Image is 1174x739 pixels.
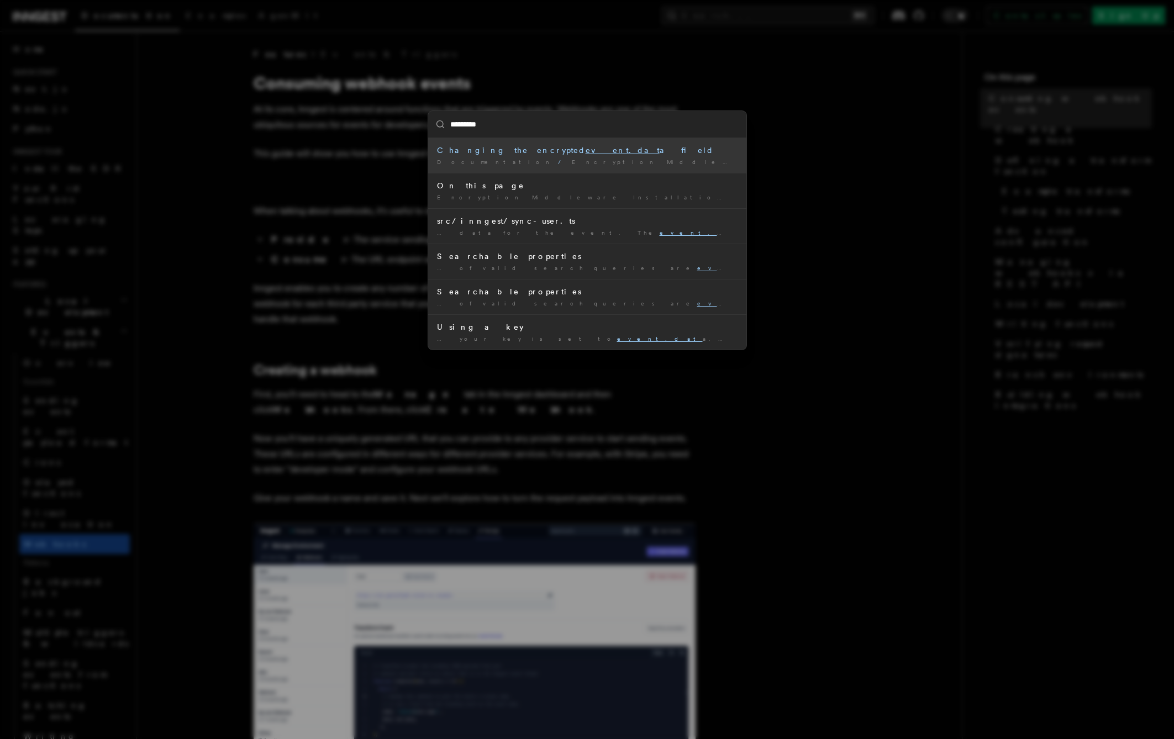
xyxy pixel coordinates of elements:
[697,300,783,307] mark: event.dat
[697,265,783,271] mark: event.dat
[558,159,567,165] span: /
[660,229,745,236] mark: event.dat
[437,286,738,297] div: Searchable properties
[437,264,738,272] div: … of valid search queries are a.hello == "world" and …
[437,159,554,165] span: Documentation
[437,335,738,343] div: … your key is set to a.customer_id, each …
[437,145,738,156] div: Changing the encrypted a field
[572,159,759,165] span: Encryption Middleware
[437,193,738,202] div: Encryption Middleware Installation Changing the encrypted a field Decrypt …
[437,299,738,308] div: … of valid search queries are a.hello == "world" and …
[437,251,738,262] div: Searchable properties
[586,146,660,155] mark: event.dat
[617,335,703,342] mark: event.dat
[437,229,738,237] div: … data for the event. The a will match the …
[437,215,738,226] div: src/inngest/sync-user.ts
[437,180,738,191] div: On this page
[437,321,738,332] div: Using a key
